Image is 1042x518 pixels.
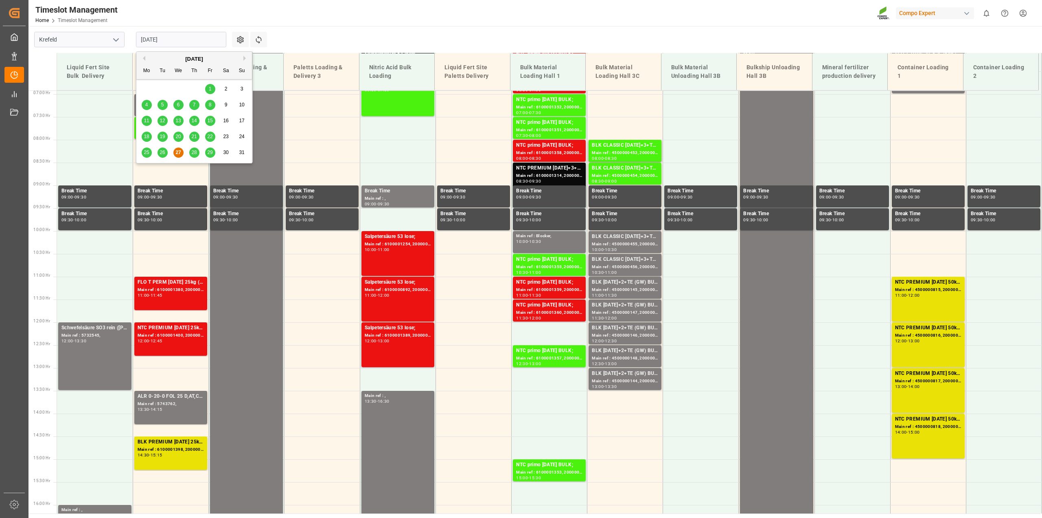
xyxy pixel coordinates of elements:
[592,264,658,271] div: Main ref : 4500000456, 2000000389;
[189,132,199,142] div: Choose Thursday, August 21st, 2025
[831,195,832,199] div: -
[378,248,390,251] div: 11:00
[819,218,831,222] div: 09:30
[984,195,996,199] div: 09:30
[138,278,204,287] div: FLO T PERM [DATE] 25kg (x60) INT;BFL CA SL 20L (x48) ES,PT;FLO T Turf 20-5-8 25kg (x42) INT;BC PL...
[158,66,168,76] div: Tu
[529,271,541,274] div: 11:00
[189,66,199,76] div: Th
[592,241,658,248] div: Main ref : 4500000455, 2000000389;
[136,32,226,47] input: DD.MM.YYYY
[139,81,250,161] div: month 2025-08
[877,6,890,20] img: Screenshot%202023-09-29%20at%2010.02.21.png_1712312052.png
[61,187,128,195] div: Break Time
[366,60,428,84] div: Nitric Acid Bulk Loading
[592,187,658,195] div: Break Time
[592,316,604,320] div: 11:30
[189,148,199,158] div: Choose Thursday, August 28th, 2025
[604,195,605,199] div: -
[755,218,756,222] div: -
[668,195,679,199] div: 09:00
[743,210,810,218] div: Break Time
[895,293,907,297] div: 11:00
[895,210,961,218] div: Break Time
[605,271,617,274] div: 11:00
[895,218,907,222] div: 09:30
[365,287,431,293] div: Main ref : 6100000892, 2000000902;
[289,195,301,199] div: 09:00
[160,118,165,123] span: 12
[605,157,617,160] div: 08:30
[895,278,961,287] div: NTC PREMIUM [DATE] 50kg (x25) NLA MTO;
[516,301,582,309] div: NTC primo [DATE] BULK;
[529,218,541,222] div: 10:00
[223,134,228,139] span: 23
[605,179,617,183] div: 09:00
[441,60,503,84] div: Liquid Fert Site Paletts Delivery
[743,195,755,199] div: 09:00
[516,218,528,222] div: 09:30
[241,86,243,92] span: 3
[681,195,692,199] div: 09:30
[971,187,1037,195] div: Break Time
[971,195,983,199] div: 09:00
[138,210,204,218] div: Break Time
[237,132,247,142] div: Choose Sunday, August 24th, 2025
[516,150,582,157] div: Main ref : 6100001358, 2000000517;
[377,248,378,251] div: -
[33,113,50,118] span: 07:30 Hr
[213,210,280,218] div: Break Time
[819,187,886,195] div: Break Time
[225,218,226,222] div: -
[138,187,204,195] div: Break Time
[221,116,231,126] div: Choose Saturday, August 16th, 2025
[144,150,149,155] span: 25
[743,218,755,222] div: 09:30
[365,233,431,241] div: Salpetersäure 53 lose;
[142,148,152,158] div: Choose Monday, August 25th, 2025
[605,293,617,297] div: 11:30
[365,241,431,248] div: Main ref : 6100001254, 2000001100;
[757,195,768,199] div: 09:30
[207,134,212,139] span: 22
[33,136,50,141] span: 08:00 Hr
[205,66,215,76] div: Fr
[604,316,605,320] div: -
[668,218,679,222] div: 09:30
[819,60,881,84] div: Mineral fertilizer production delivery
[145,102,148,108] span: 4
[453,195,465,199] div: 09:30
[452,195,453,199] div: -
[529,157,541,160] div: 08:30
[149,293,150,297] div: -
[977,4,996,22] button: show 0 new notifications
[213,187,280,195] div: Break Time
[209,102,212,108] span: 8
[528,316,529,320] div: -
[516,264,582,271] div: Main ref : 6100001355, 2000000517;
[529,240,541,243] div: 10:30
[35,18,49,23] a: Home
[516,256,582,264] div: NTC primo [DATE] BULK;
[896,7,974,19] div: Compo Expert
[160,134,165,139] span: 19
[906,293,908,297] div: -
[35,4,118,16] div: Timeslot Management
[377,293,378,297] div: -
[605,248,617,251] div: 10:30
[516,233,582,240] div: Main ref : Blocker,
[529,134,541,137] div: 08:00
[592,271,604,274] div: 10:30
[529,179,541,183] div: 09:30
[604,157,605,160] div: -
[239,102,244,108] span: 10
[223,118,228,123] span: 16
[516,111,528,115] div: 07:00
[140,56,145,61] button: Previous Month
[221,100,231,110] div: Choose Saturday, August 9th, 2025
[528,195,529,199] div: -
[144,134,149,139] span: 18
[138,324,204,332] div: NTC PREMIUM [DATE] 25kg (x40) D,EN,PL;BT T NK [DATE] 11%UH 3M 25kg (x40) INT;BT TURF N [DATE] 13%...
[142,116,152,126] div: Choose Monday, August 11th, 2025
[33,227,50,232] span: 10:00 Hr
